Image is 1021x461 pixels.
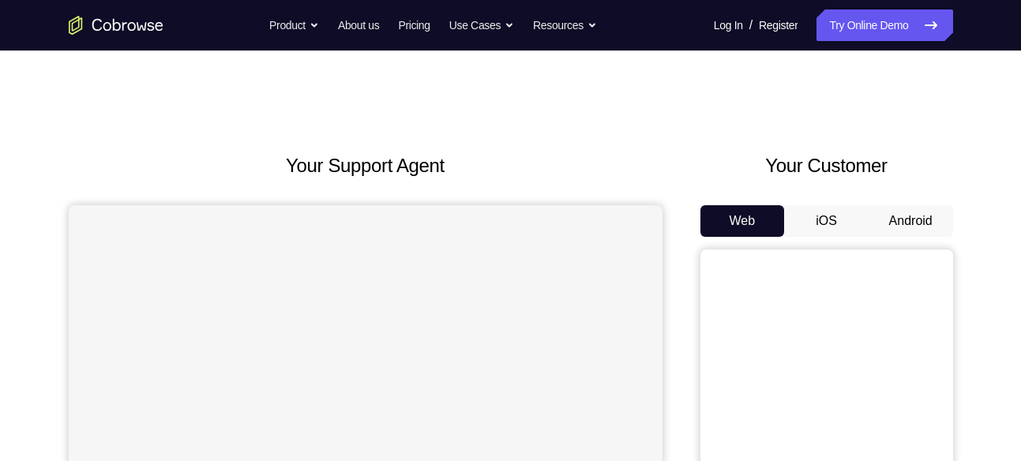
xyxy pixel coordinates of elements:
[784,205,869,237] button: iOS
[869,205,953,237] button: Android
[269,9,319,41] button: Product
[449,9,514,41] button: Use Cases
[69,16,163,35] a: Go to the home page
[533,9,597,41] button: Resources
[338,9,379,41] a: About us
[700,205,785,237] button: Web
[749,16,753,35] span: /
[700,152,953,180] h2: Your Customer
[759,9,798,41] a: Register
[69,152,663,180] h2: Your Support Agent
[816,9,952,41] a: Try Online Demo
[714,9,743,41] a: Log In
[398,9,430,41] a: Pricing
